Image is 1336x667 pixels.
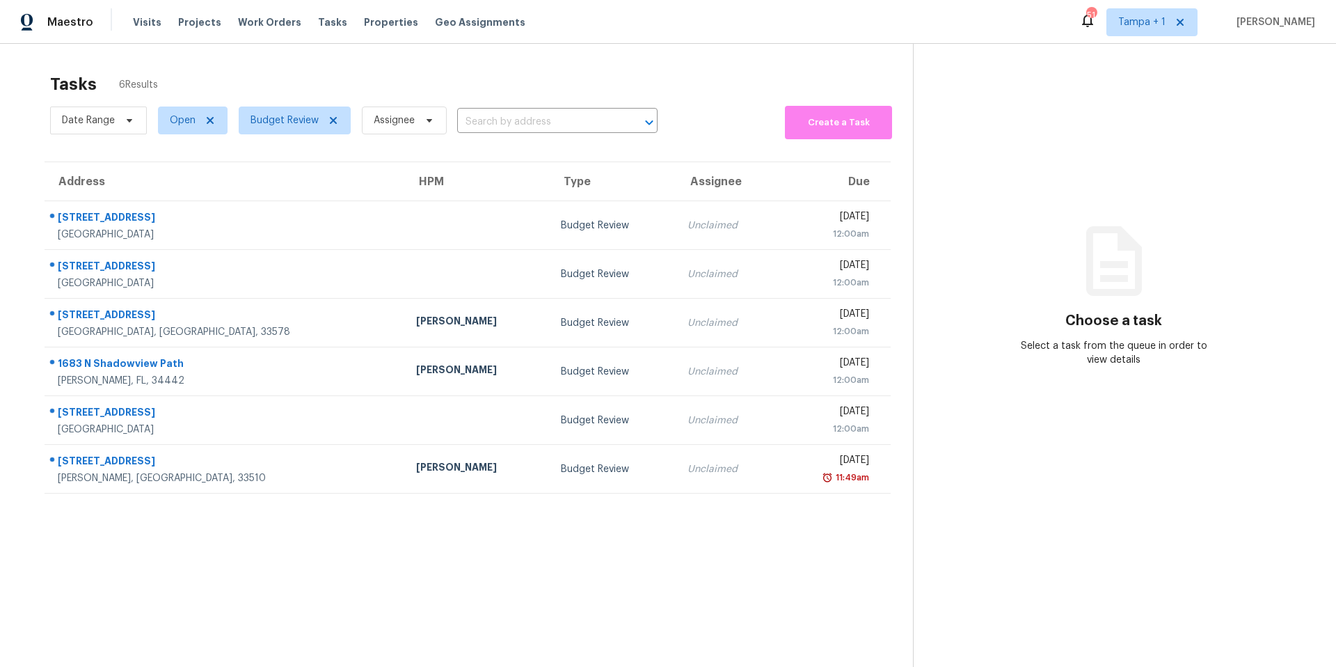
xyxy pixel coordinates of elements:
[58,276,394,290] div: [GEOGRAPHIC_DATA]
[416,363,539,380] div: [PERSON_NAME]
[550,162,677,201] th: Type
[687,219,767,233] div: Unclaimed
[62,113,115,127] span: Date Range
[374,113,415,127] span: Assignee
[58,308,394,325] div: [STREET_ADDRESS]
[561,365,666,379] div: Budget Review
[170,113,196,127] span: Open
[178,15,221,29] span: Projects
[790,258,870,276] div: [DATE]
[561,414,666,427] div: Budget Review
[457,111,619,133] input: Search by address
[790,405,870,422] div: [DATE]
[58,210,394,228] div: [STREET_ADDRESS]
[47,15,93,29] span: Maestro
[790,210,870,227] div: [DATE]
[133,15,161,29] span: Visits
[790,307,870,324] div: [DATE]
[561,316,666,330] div: Budget Review
[435,15,525,29] span: Geo Assignments
[1086,8,1096,22] div: 51
[58,259,394,276] div: [STREET_ADDRESS]
[792,115,885,131] span: Create a Task
[833,471,869,485] div: 11:49am
[687,414,767,427] div: Unclaimed
[687,365,767,379] div: Unclaimed
[1014,339,1214,367] div: Select a task from the queue in order to view details
[790,422,870,436] div: 12:00am
[561,267,666,281] div: Budget Review
[561,219,666,233] div: Budget Review
[250,113,319,127] span: Budget Review
[687,267,767,281] div: Unclaimed
[790,324,870,338] div: 12:00am
[50,77,97,91] h2: Tasks
[318,17,347,27] span: Tasks
[238,15,301,29] span: Work Orders
[58,356,394,374] div: 1683 N Shadowview Path
[119,78,158,92] span: 6 Results
[785,106,892,139] button: Create a Task
[58,471,394,485] div: [PERSON_NAME], [GEOGRAPHIC_DATA], 33510
[639,113,659,132] button: Open
[45,162,405,201] th: Address
[790,276,870,290] div: 12:00am
[561,462,666,476] div: Budget Review
[790,453,870,471] div: [DATE]
[790,373,870,387] div: 12:00am
[676,162,778,201] th: Assignee
[416,314,539,331] div: [PERSON_NAME]
[790,356,870,373] div: [DATE]
[790,227,870,241] div: 12:00am
[58,374,394,388] div: [PERSON_NAME], FL, 34442
[405,162,550,201] th: HPM
[58,405,394,423] div: [STREET_ADDRESS]
[1065,314,1162,328] h3: Choose a task
[687,462,767,476] div: Unclaimed
[416,460,539,478] div: [PERSON_NAME]
[58,325,394,339] div: [GEOGRAPHIC_DATA], [GEOGRAPHIC_DATA], 33578
[1118,15,1166,29] span: Tampa + 1
[779,162,891,201] th: Due
[1231,15,1315,29] span: [PERSON_NAME]
[58,423,394,437] div: [GEOGRAPHIC_DATA]
[364,15,418,29] span: Properties
[58,228,394,242] div: [GEOGRAPHIC_DATA]
[687,316,767,330] div: Unclaimed
[822,471,833,485] img: Overdue Alarm Icon
[58,454,394,471] div: [STREET_ADDRESS]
